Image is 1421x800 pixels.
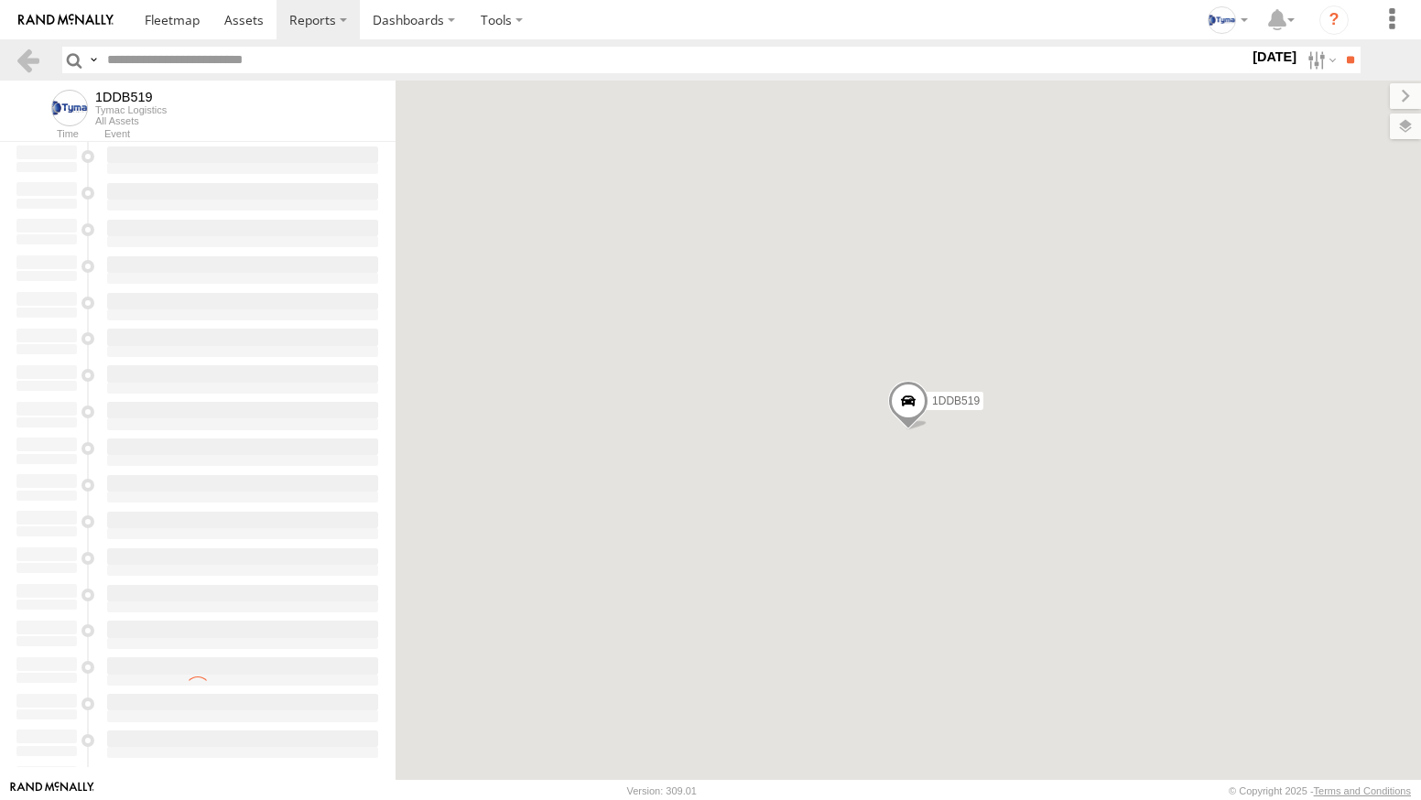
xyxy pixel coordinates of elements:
[1314,785,1411,796] a: Terms and Conditions
[15,130,79,139] div: Time
[104,130,396,139] div: Event
[1229,785,1411,796] div: © Copyright 2025 -
[1300,47,1340,73] label: Search Filter Options
[10,782,94,800] a: Visit our Website
[627,785,697,796] div: Version: 309.01
[95,90,167,104] div: 1DDB519 - View Asset History
[1319,5,1349,35] i: ?
[95,104,167,115] div: Tymac Logistics
[932,395,980,407] span: 1DDB519
[1249,47,1300,67] label: [DATE]
[1201,6,1254,34] div: Gray Wiltshire
[18,14,114,27] img: rand-logo.svg
[86,47,101,73] label: Search Query
[15,47,41,73] a: Back to previous Page
[95,115,167,126] div: All Assets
